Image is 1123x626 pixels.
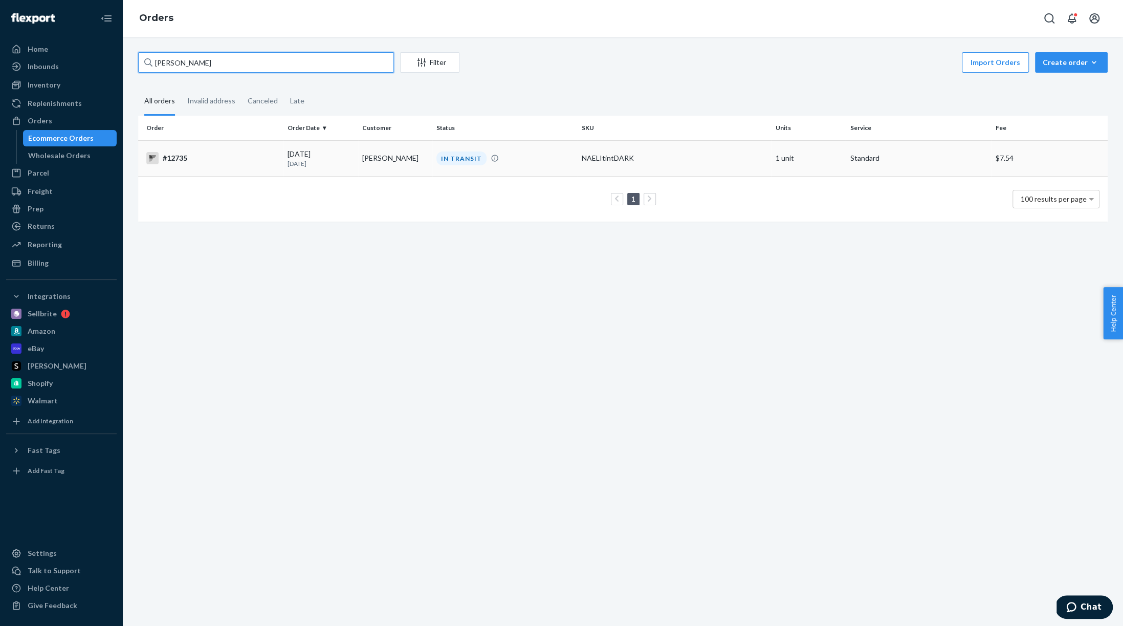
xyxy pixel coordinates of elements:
[1035,52,1108,73] button: Create order
[139,12,173,24] a: Orders
[6,545,117,562] a: Settings
[28,240,62,250] div: Reporting
[28,98,82,109] div: Replenishments
[992,116,1108,140] th: Fee
[28,445,60,456] div: Fast Tags
[131,4,182,33] ol: breadcrumbs
[144,88,175,116] div: All orders
[28,116,52,126] div: Orders
[28,258,49,268] div: Billing
[6,563,117,579] button: Talk to Support
[138,52,394,73] input: Search orders
[6,41,117,57] a: Home
[146,152,279,164] div: #12735
[6,340,117,357] a: eBay
[1062,8,1082,29] button: Open notifications
[432,116,578,140] th: Status
[436,152,487,165] div: IN TRANSIT
[28,291,71,301] div: Integrations
[28,600,77,611] div: Give Feedback
[6,393,117,409] a: Walmart
[28,566,81,576] div: Talk to Support
[288,149,354,168] div: [DATE]
[6,375,117,392] a: Shopify
[6,413,117,429] a: Add Integration
[28,221,55,231] div: Returns
[11,13,55,24] img: Flexport logo
[6,323,117,339] a: Amazon
[28,343,44,354] div: eBay
[28,186,53,197] div: Freight
[6,95,117,112] a: Replenishments
[28,548,57,558] div: Settings
[358,140,432,176] td: [PERSON_NAME]
[578,116,772,140] th: SKU
[28,378,53,388] div: Shopify
[28,44,48,54] div: Home
[96,8,117,29] button: Close Navigation
[772,140,846,176] td: 1 unit
[850,153,987,163] p: Standard
[28,204,43,214] div: Prep
[28,396,58,406] div: Walmart
[28,583,69,593] div: Help Center
[248,88,278,114] div: Canceled
[6,255,117,271] a: Billing
[283,116,358,140] th: Order Date
[23,130,117,146] a: Ecommerce Orders
[6,201,117,217] a: Prep
[401,57,459,68] div: Filter
[28,150,91,161] div: Wholesale Orders
[846,116,991,140] th: Service
[362,123,428,132] div: Customer
[962,52,1029,73] button: Import Orders
[6,580,117,596] a: Help Center
[28,61,59,72] div: Inbounds
[6,288,117,305] button: Integrations
[28,326,55,336] div: Amazon
[1056,595,1113,621] iframe: Opens a widget where you can chat to one of our agents
[400,52,459,73] button: Filter
[138,116,283,140] th: Order
[772,116,846,140] th: Units
[6,463,117,479] a: Add Fast Tag
[6,358,117,374] a: [PERSON_NAME]
[28,309,57,319] div: Sellbrite
[6,236,117,253] a: Reporting
[6,58,117,75] a: Inbounds
[28,361,86,371] div: [PERSON_NAME]
[1039,8,1060,29] button: Open Search Box
[6,77,117,93] a: Inventory
[6,218,117,234] a: Returns
[187,88,235,114] div: Invalid address
[6,442,117,459] button: Fast Tags
[6,183,117,200] a: Freight
[290,88,304,114] div: Late
[6,113,117,129] a: Orders
[1043,57,1100,68] div: Create order
[28,466,64,475] div: Add Fast Tag
[28,168,49,178] div: Parcel
[28,133,94,143] div: Ecommerce Orders
[992,140,1108,176] td: $7.54
[6,165,117,181] a: Parcel
[23,147,117,164] a: Wholesale Orders
[629,195,637,203] a: Page 1 is your current page
[582,153,767,163] div: NAELItintDARK
[28,417,73,425] div: Add Integration
[288,159,354,168] p: [DATE]
[1103,287,1123,339] button: Help Center
[28,80,60,90] div: Inventory
[6,597,117,614] button: Give Feedback
[1084,8,1105,29] button: Open account menu
[6,306,117,322] a: Sellbrite
[1021,195,1087,203] span: 100 results per page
